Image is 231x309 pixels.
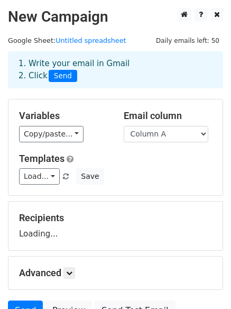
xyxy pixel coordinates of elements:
h5: Variables [19,110,108,122]
h5: Recipients [19,212,212,224]
h5: Email column [124,110,212,122]
h5: Advanced [19,267,212,279]
h2: New Campaign [8,8,223,26]
small: Google Sheet: [8,37,126,44]
div: Loading... [19,212,212,240]
a: Untitled spreadsheet [56,37,126,44]
a: Copy/paste... [19,126,84,142]
button: Save [76,168,104,185]
a: Daily emails left: 50 [152,37,223,44]
span: Send [49,70,77,83]
span: Daily emails left: 50 [152,35,223,47]
a: Templates [19,153,64,164]
div: 1. Write your email in Gmail 2. Click [11,58,220,82]
a: Load... [19,168,60,185]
